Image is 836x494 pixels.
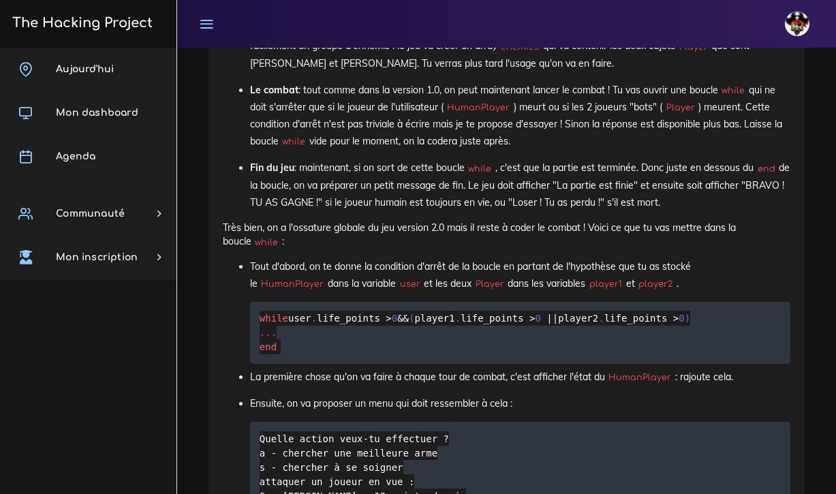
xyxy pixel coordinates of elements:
[8,16,153,31] h3: The Hacking Project
[444,101,514,114] code: HumanPlayer
[635,277,677,291] code: player2
[311,313,317,324] span: .
[250,82,790,151] p: : tout comme dans la version 1.0, on peut maintenant lancer le combat ! Tu vas ouvrir une boucle ...
[471,277,508,291] code: Player
[250,395,790,412] p: Ensuite, on va proposer un menu qui doit ressembler à cela :
[250,84,298,96] strong: Le combat
[56,108,138,118] span: Mon dashboard
[465,162,495,176] code: while
[223,221,790,249] p: Très bien, on a l'ossature globale du jeu version 2.0 mais il reste à coder le combat ! Voici ce ...
[679,313,684,324] span: 0
[718,84,749,97] code: while
[250,159,790,211] p: : maintenant, si on sort de cette boucle , c'est que la partie est terminée. Donc juste en dessou...
[605,371,675,384] code: HumanPlayer
[546,313,558,324] span: ||
[56,252,138,262] span: Mon inscription
[250,369,790,386] p: La première chose qu'on va faire à chaque tour de combat, c'est afficher l'état du : rajoute cela.
[585,277,625,291] code: player1
[685,313,690,324] span: )
[56,151,95,161] span: Agenda
[396,277,424,291] code: user
[785,12,809,36] img: avatar
[271,327,277,338] span: .
[662,101,698,114] code: Player
[260,327,265,338] span: .
[250,258,790,292] p: Tout d'abord, on te donne la condition d'arrêt de la boucle en partant de l'hypothèse que tu as s...
[535,313,540,324] span: 0
[598,313,604,324] span: .
[260,313,288,324] span: while
[258,277,328,291] code: HumanPlayer
[56,64,114,74] span: Aujourd'hui
[250,161,294,174] strong: Fin du jeu
[754,162,779,176] code: end
[454,313,460,324] span: .
[279,135,309,149] code: while
[409,313,414,324] span: (
[56,209,125,219] span: Communauté
[265,327,270,338] span: .
[251,236,282,249] code: while
[392,313,397,324] span: 0
[260,311,690,354] code: user life_points > && player1 life_points > player2 life_points >
[260,341,277,352] span: end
